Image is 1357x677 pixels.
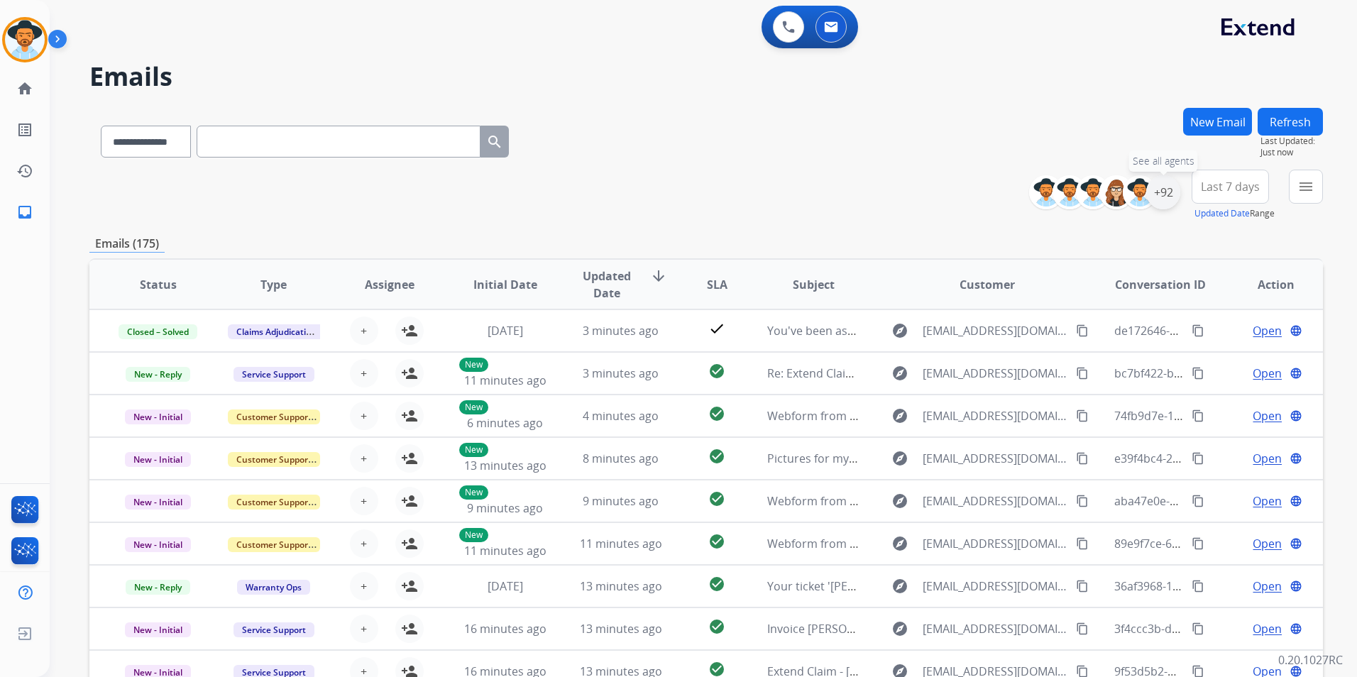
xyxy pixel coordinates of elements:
span: New - Reply [126,580,190,595]
p: New [459,485,488,500]
span: 3 minutes ago [583,323,659,338]
mat-icon: person_add [401,535,418,552]
span: Closed – Solved [119,324,197,339]
p: New [459,400,488,414]
span: 13 minutes ago [464,458,546,473]
mat-icon: explore [891,492,908,510]
span: + [361,535,367,552]
button: + [350,615,378,643]
mat-icon: check_circle [708,576,725,593]
mat-icon: check_circle [708,533,725,550]
span: New - Initial [125,495,191,510]
span: Webform from [EMAIL_ADDRESS][DOMAIN_NAME] on [DATE] [767,536,1089,551]
span: 16 minutes ago [464,621,546,637]
button: + [350,317,378,345]
span: Type [260,276,287,293]
mat-icon: content_copy [1192,580,1204,593]
span: + [361,322,367,339]
mat-icon: content_copy [1076,324,1089,337]
mat-icon: content_copy [1076,537,1089,550]
span: [EMAIL_ADDRESS][DOMAIN_NAME] [923,322,1068,339]
p: New [459,443,488,457]
span: Open [1253,322,1282,339]
span: Service Support [234,367,314,382]
p: New [459,358,488,372]
span: [EMAIL_ADDRESS][DOMAIN_NAME] [923,578,1068,595]
mat-icon: explore [891,620,908,637]
mat-icon: content_copy [1192,324,1204,337]
mat-icon: history [16,163,33,180]
span: [DATE] [488,578,523,594]
span: Your ticket '[PERSON_NAME] ' has been closed [767,578,1013,594]
span: + [361,620,367,637]
span: Updated Date [575,268,639,302]
mat-icon: explore [891,535,908,552]
span: + [361,492,367,510]
mat-icon: explore [891,365,908,382]
span: Assignee [365,276,414,293]
mat-icon: content_copy [1076,367,1089,380]
button: New Email [1183,108,1252,136]
button: + [350,487,378,515]
span: Last 7 days [1201,184,1260,189]
button: + [350,529,378,558]
span: + [361,578,367,595]
span: Invoice [PERSON_NAME] [767,621,896,637]
span: New - Initial [125,537,191,552]
mat-icon: language [1290,367,1302,380]
span: Open [1253,578,1282,595]
mat-icon: content_copy [1076,622,1089,635]
button: + [350,572,378,600]
mat-icon: explore [891,578,908,595]
img: avatar [5,20,45,60]
button: + [350,402,378,430]
span: Just now [1260,147,1323,158]
span: Customer Support [228,409,320,424]
div: +92 [1146,175,1180,209]
span: New - Reply [126,367,190,382]
mat-icon: content_copy [1192,622,1204,635]
span: Open [1253,620,1282,637]
span: + [361,450,367,467]
span: [EMAIL_ADDRESS][DOMAIN_NAME] [923,535,1068,552]
mat-icon: check_circle [708,363,725,380]
span: Customer Support [228,452,320,467]
span: Subject [793,276,835,293]
span: Webform from [EMAIL_ADDRESS][DOMAIN_NAME] on [DATE] [767,493,1089,509]
mat-icon: person_add [401,365,418,382]
span: 74fb9d7e-1602-4954-becc-470c4b7797e4 [1114,408,1331,424]
span: Service Support [234,622,314,637]
mat-icon: check_circle [708,448,725,465]
button: + [350,359,378,387]
span: 9 minutes ago [467,500,543,516]
span: Customer Support [228,537,320,552]
mat-icon: content_copy [1192,452,1204,465]
span: 36af3968-186e-48e3-8c37-05088571112a [1114,578,1329,594]
p: 0.20.1027RC [1278,651,1343,668]
span: aba47e0e-6ab2-47d9-9bc0-b6cf10dbfe40 [1114,493,1331,509]
span: See all agents [1133,154,1194,168]
span: 11 minutes ago [464,543,546,558]
span: New - Initial [125,622,191,637]
mat-icon: content_copy [1192,537,1204,550]
mat-icon: language [1290,324,1302,337]
mat-icon: language [1290,409,1302,422]
mat-icon: language [1290,622,1302,635]
span: e39f4bc4-273b-48b3-931b-9e72c49e219d [1114,451,1332,466]
mat-icon: list_alt [16,121,33,138]
mat-icon: arrow_downward [650,268,667,285]
span: Open [1253,365,1282,382]
span: Last Updated: [1260,136,1323,147]
span: Open [1253,407,1282,424]
mat-icon: explore [891,322,908,339]
mat-icon: person_add [401,620,418,637]
span: 3f4ccc3b-dd36-442f-a44b-4bd6f5a398a8 [1114,621,1326,637]
span: Customer Support [228,495,320,510]
mat-icon: check [708,320,725,337]
span: [EMAIL_ADDRESS][DOMAIN_NAME] [923,407,1068,424]
span: 11 minutes ago [464,373,546,388]
span: You've been assigned a new service order: 4bac587e-c26a-43e9-9371-06109f2c2ed9 [767,323,1212,338]
span: Warranty Ops [237,580,310,595]
mat-icon: content_copy [1076,580,1089,593]
mat-icon: menu [1297,178,1314,195]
